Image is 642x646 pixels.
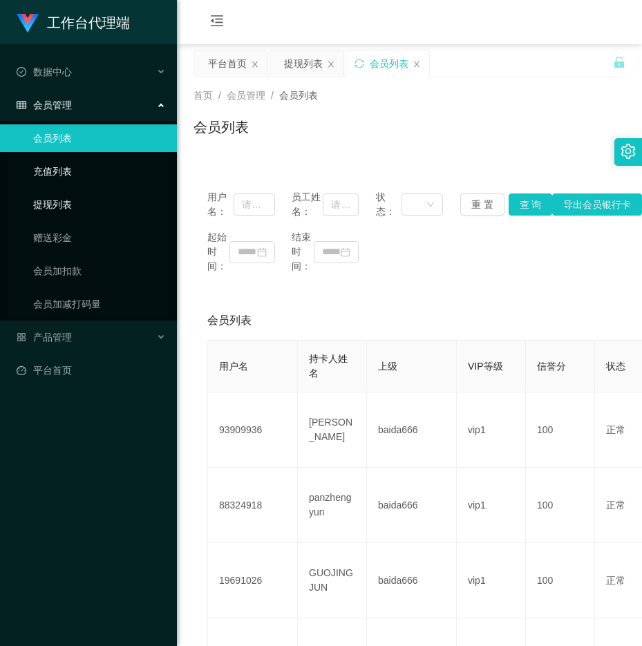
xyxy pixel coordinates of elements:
i: 图标: calendar [341,247,350,257]
span: 首页 [193,90,213,101]
i: 图标: down [426,200,435,210]
i: 图标: sync [355,59,364,68]
button: 查 询 [509,193,553,216]
i: 图标: calendar [257,247,267,257]
span: VIP等级 [468,361,503,372]
a: 会员加减打码量 [33,290,166,318]
a: 图标: dashboard平台首页 [17,357,166,384]
a: 会员列表 [33,124,166,152]
td: baida666 [367,392,457,468]
span: 用户名： [207,190,234,219]
img: logo.9652507e.png [17,14,39,33]
td: baida666 [367,543,457,618]
i: 图标: close [251,60,259,68]
td: 100 [526,392,595,468]
span: 正常 [606,575,625,586]
span: / [271,90,274,101]
td: vip1 [457,468,526,543]
h1: 会员列表 [193,117,249,137]
td: vip1 [457,543,526,618]
div: 平台首页 [208,50,247,77]
i: 图标: close [413,60,421,68]
td: vip1 [457,392,526,468]
a: 充值列表 [33,158,166,185]
td: GUOJINGJUN [298,543,367,618]
td: baida666 [367,468,457,543]
span: 持卡人姓名 [309,353,348,379]
span: 起始时间： [207,230,229,274]
td: panzhengyun [298,468,367,543]
td: 100 [526,543,595,618]
a: 赠送彩金 [33,224,166,251]
span: 信誉分 [537,361,566,372]
span: 正常 [606,500,625,511]
input: 请输入 [234,193,274,216]
span: 状态： [376,190,402,219]
a: 会员加扣款 [33,257,166,285]
td: 19691026 [208,543,298,618]
a: 提现列表 [33,191,166,218]
span: 产品管理 [17,332,72,343]
span: / [218,90,221,101]
i: 图标: check-circle-o [17,67,26,77]
i: 图标: table [17,100,26,110]
span: 会员管理 [17,99,72,111]
i: 图标: unlock [613,56,625,68]
span: 用户名 [219,361,248,372]
span: 状态 [606,361,625,372]
div: 提现列表 [284,50,323,77]
span: 会员列表 [207,312,252,329]
i: 图标: setting [621,144,636,159]
i: 图标: appstore-o [17,332,26,342]
input: 请输入 [323,193,359,216]
div: 会员列表 [370,50,408,77]
span: 员工姓名： [292,190,323,219]
td: 100 [526,468,595,543]
span: 结束时间： [292,230,314,274]
span: 正常 [606,424,625,435]
td: 93909936 [208,392,298,468]
span: 会员管理 [227,90,265,101]
span: 数据中心 [17,66,72,77]
i: 图标: close [327,60,335,68]
td: [PERSON_NAME] [298,392,367,468]
button: 导出会员银行卡 [552,193,642,216]
td: 88324918 [208,468,298,543]
span: 会员列表 [279,90,318,101]
i: 图标: menu-fold [193,1,240,45]
h1: 工作台代理端 [47,1,130,45]
button: 重 置 [460,193,504,216]
a: 工作台代理端 [17,17,130,28]
span: 上级 [378,361,397,372]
